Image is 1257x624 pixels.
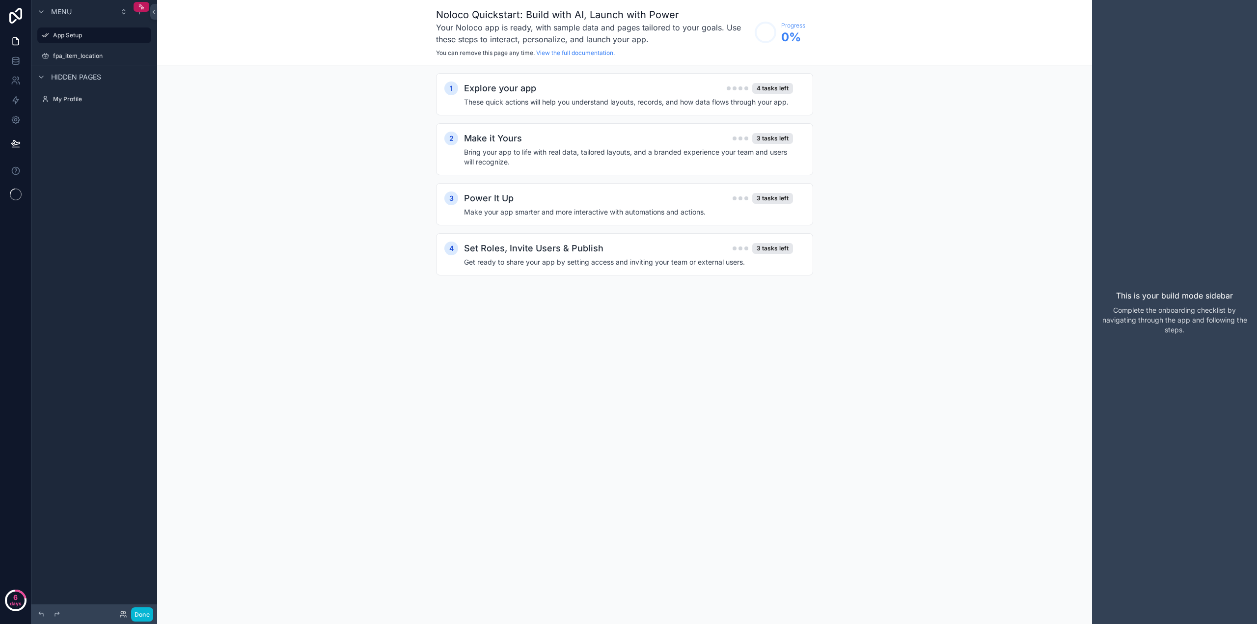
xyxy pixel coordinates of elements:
[157,65,1092,303] div: scrollable content
[464,132,522,145] h2: Make it Yours
[464,81,536,95] h2: Explore your app
[444,191,458,205] div: 3
[752,133,793,144] div: 3 tasks left
[37,91,151,107] a: My Profile
[1116,290,1233,301] p: This is your build mode sidebar
[464,257,793,267] h4: Get ready to share your app by setting access and inviting your team or external users.
[10,597,22,610] p: days
[781,22,805,29] span: Progress
[444,132,458,145] div: 2
[444,81,458,95] div: 1
[53,95,149,103] label: My Profile
[37,27,151,43] a: App Setup
[752,193,793,204] div: 3 tasks left
[37,48,151,64] a: fpa_item_location
[464,97,793,107] h4: These quick actions will help you understand layouts, records, and how data flows through your app.
[752,83,793,94] div: 4 tasks left
[464,242,603,255] h2: Set Roles, Invite Users & Publish
[436,49,535,56] span: You can remove this page any time.
[53,52,149,60] label: fpa_item_location
[53,31,145,39] label: App Setup
[464,207,793,217] h4: Make your app smarter and more interactive with automations and actions.
[781,29,805,45] span: 0 %
[464,147,793,167] h4: Bring your app to life with real data, tailored layouts, and a branded experience your team and u...
[444,242,458,255] div: 4
[1100,305,1249,335] p: Complete the onboarding checklist by navigating through the app and following the steps.
[131,607,153,622] button: Done
[536,49,615,56] a: View the full documentation.
[51,72,101,82] span: Hidden pages
[13,593,18,602] p: 6
[436,8,750,22] h1: Noloco Quickstart: Build with AI, Launch with Power
[464,191,514,205] h2: Power It Up
[436,22,750,45] h3: Your Noloco app is ready, with sample data and pages tailored to your goals. Use these steps to i...
[51,7,72,17] span: Menu
[752,243,793,254] div: 3 tasks left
